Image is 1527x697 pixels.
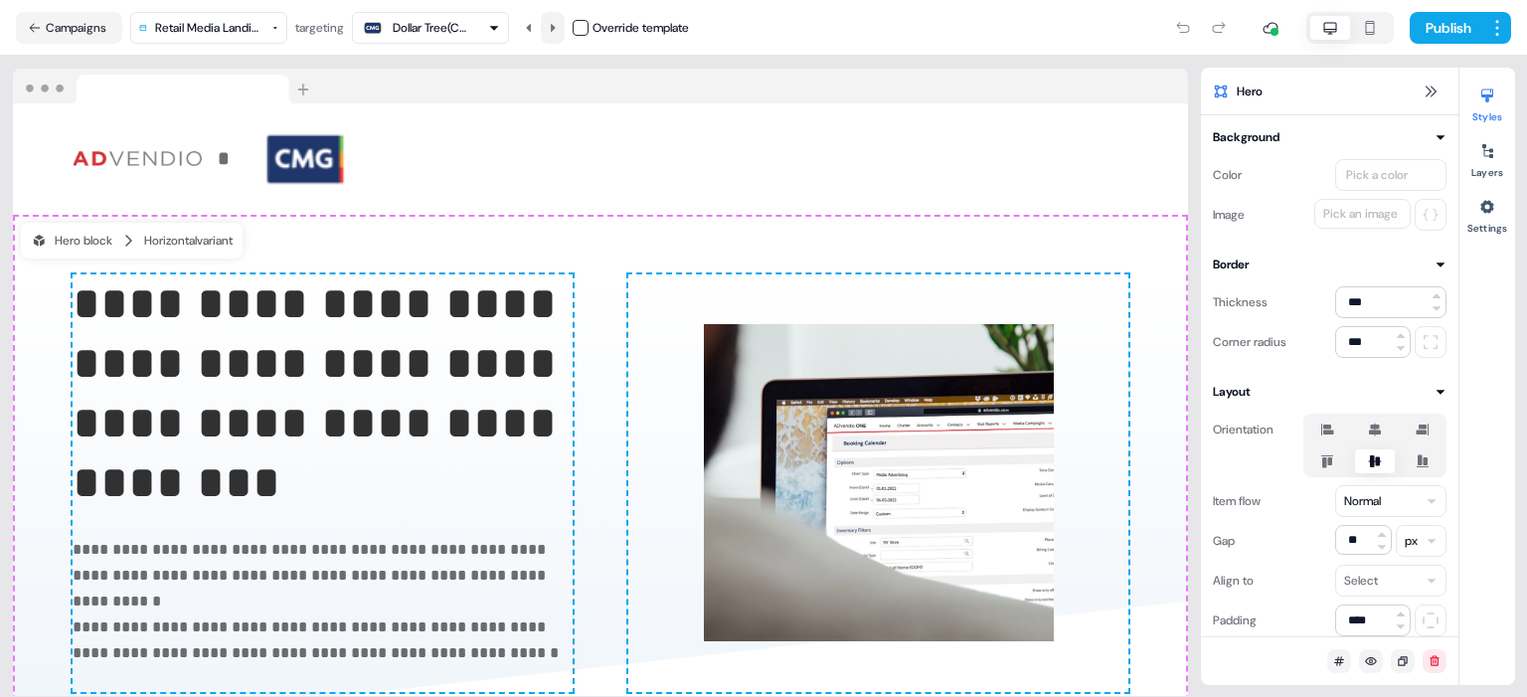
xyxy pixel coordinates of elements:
button: Pick a color [1335,159,1446,191]
div: Border [1213,255,1249,274]
div: Layout [1213,382,1251,402]
button: Layout [1213,382,1446,402]
div: Background [1213,127,1279,147]
div: Normal [1344,491,1381,511]
button: Publish [1410,12,1483,44]
div: Item flow [1213,485,1261,517]
button: Settings [1459,191,1515,235]
div: *Image [73,119,593,199]
button: Dollar Tree(Chesapeak Media Group) [352,12,509,44]
button: Styles [1459,80,1515,123]
iframe: Form [8,8,435,432]
button: Campaigns [16,12,122,44]
span: Hero [1237,82,1263,101]
div: Color [1213,159,1242,191]
div: Align to [1213,565,1254,597]
button: Background [1213,127,1446,147]
button: Layers [1459,135,1515,179]
div: Override template [593,18,689,38]
div: Horizontal variant [144,231,233,251]
div: Pick an image [1319,204,1402,224]
div: px [1405,531,1418,551]
div: Select [1344,571,1378,591]
div: Hero block [31,231,112,251]
img: Image [704,274,1054,692]
div: Orientation [1213,414,1273,445]
img: Image [246,119,365,199]
div: Padding [1213,605,1257,636]
button: Border [1213,255,1446,274]
div: Retail Media Landing Page_Unaware/ Aware [155,18,265,38]
div: Dollar Tree(Chesapeak Media Group) [393,18,472,38]
img: Browser topbar [13,69,318,104]
div: Pick a color [1342,165,1412,185]
div: Gap [1213,525,1235,557]
div: Image [1213,199,1245,231]
div: Corner radius [1213,326,1286,358]
button: Pick an image [1314,199,1411,229]
div: Thickness [1213,286,1268,318]
div: Image [628,274,1128,692]
div: targeting [295,18,344,38]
